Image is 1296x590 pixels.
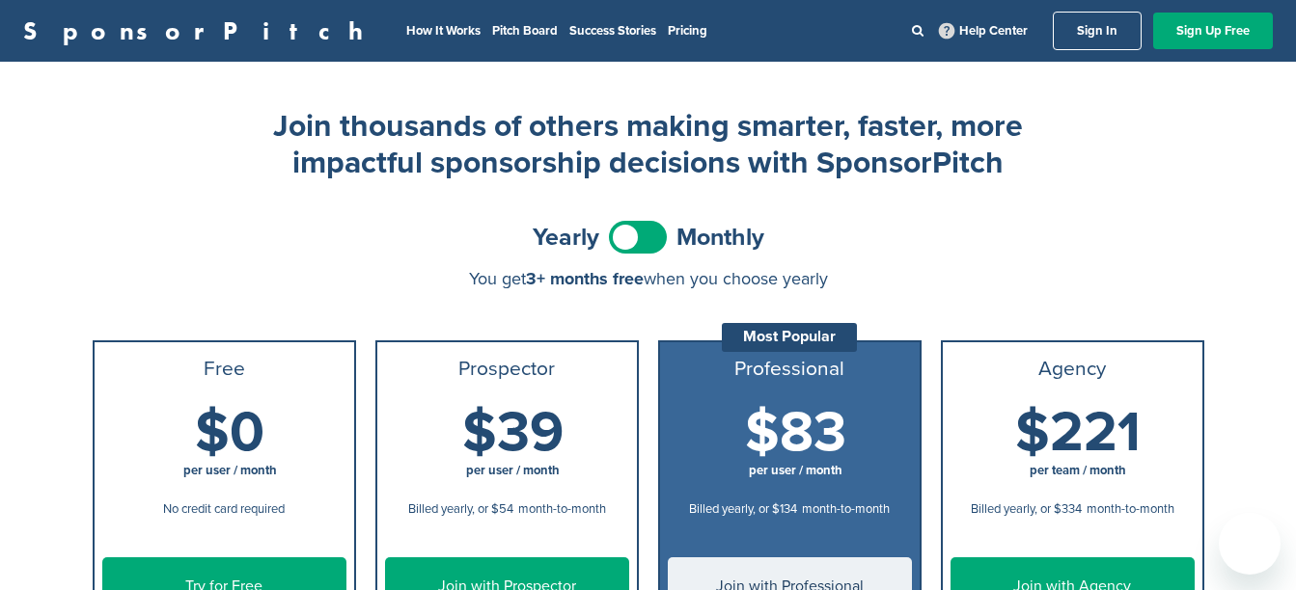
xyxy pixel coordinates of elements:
[492,23,558,39] a: Pitch Board
[722,323,857,352] div: Most Popular
[462,399,564,467] span: $39
[385,358,629,381] h3: Prospector
[971,501,1082,517] span: Billed yearly, or $334
[676,226,764,250] span: Monthly
[195,399,264,467] span: $0
[93,269,1204,288] div: You get when you choose yearly
[466,463,560,478] span: per user / month
[262,108,1034,182] h2: Join thousands of others making smarter, faster, more impactful sponsorship decisions with Sponso...
[533,226,599,250] span: Yearly
[951,358,1195,381] h3: Agency
[668,23,707,39] a: Pricing
[183,463,277,478] span: per user / month
[1030,463,1126,478] span: per team / month
[1153,13,1273,49] a: Sign Up Free
[802,501,890,517] span: month-to-month
[745,399,846,467] span: $83
[1053,12,1142,50] a: Sign In
[23,18,375,43] a: SponsorPitch
[1219,513,1281,575] iframe: Button to launch messaging window
[408,501,513,517] span: Billed yearly, or $54
[163,501,285,517] span: No credit card required
[1015,399,1141,467] span: $221
[749,463,842,478] span: per user / month
[689,501,797,517] span: Billed yearly, or $134
[406,23,481,39] a: How It Works
[668,358,912,381] h3: Professional
[102,358,346,381] h3: Free
[526,268,644,289] span: 3+ months free
[1087,501,1174,517] span: month-to-month
[935,19,1032,42] a: Help Center
[569,23,656,39] a: Success Stories
[518,501,606,517] span: month-to-month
